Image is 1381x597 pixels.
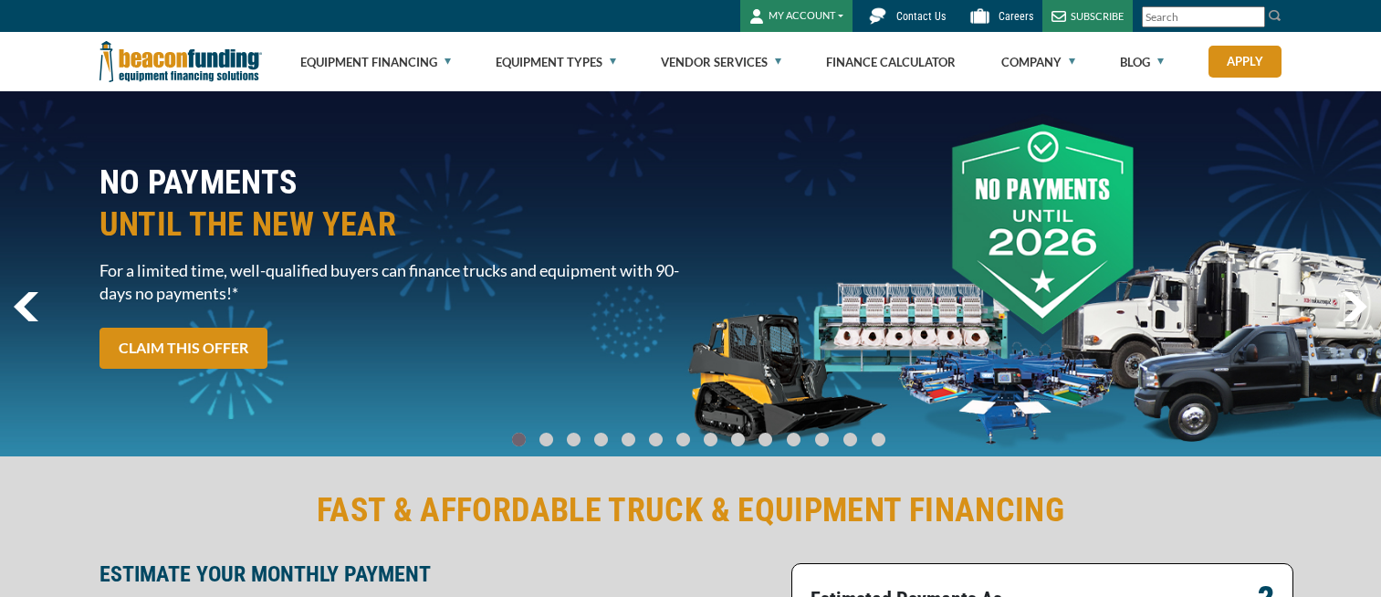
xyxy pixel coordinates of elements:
img: Left Navigator [14,292,38,321]
a: Go To Slide 12 [839,432,862,447]
a: Go To Slide 1 [536,432,558,447]
a: Go To Slide 0 [508,432,530,447]
a: Apply [1208,46,1282,78]
span: For a limited time, well-qualified buyers can finance trucks and equipment with 90-days no paymen... [99,259,680,305]
a: Vendor Services [661,33,781,91]
a: Go To Slide 3 [591,432,612,447]
a: Go To Slide 9 [755,432,777,447]
span: Contact Us [896,10,946,23]
a: Go To Slide 6 [673,432,695,447]
span: Careers [999,10,1033,23]
a: next [1342,292,1367,321]
p: ESTIMATE YOUR MONTHLY PAYMENT [99,563,780,585]
h2: NO PAYMENTS [99,162,680,246]
a: Go To Slide 8 [727,432,749,447]
a: Equipment Financing [300,33,451,91]
img: Beacon Funding Corporation logo [99,32,262,91]
a: Go To Slide 2 [563,432,585,447]
a: previous [14,292,38,321]
a: Go To Slide 4 [618,432,640,447]
input: Search [1142,6,1265,27]
a: Company [1001,33,1075,91]
a: Go To Slide 13 [867,432,890,447]
a: CLAIM THIS OFFER [99,328,267,369]
a: Go To Slide 11 [811,432,833,447]
span: UNTIL THE NEW YEAR [99,204,680,246]
img: Search [1268,8,1282,23]
a: Clear search text [1246,10,1261,25]
img: Right Navigator [1342,292,1367,321]
a: Go To Slide 10 [782,432,805,447]
a: Finance Calculator [826,33,956,91]
h2: FAST & AFFORDABLE TRUCK & EQUIPMENT FINANCING [99,489,1282,531]
a: Go To Slide 5 [645,432,667,447]
a: Go To Slide 7 [700,432,722,447]
a: Equipment Types [496,33,616,91]
a: Blog [1120,33,1164,91]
